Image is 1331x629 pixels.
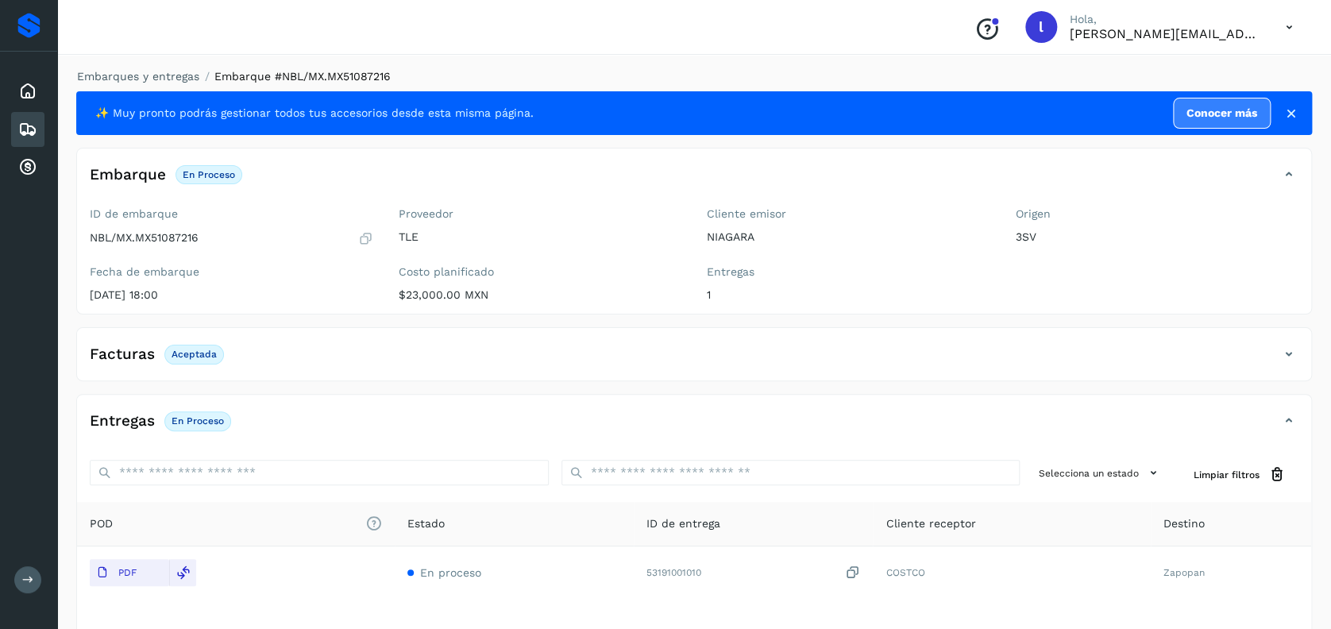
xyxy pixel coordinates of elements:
[1173,98,1271,129] a: Conocer más
[420,566,481,579] span: En proceso
[646,515,720,532] span: ID de entrega
[1151,546,1311,599] td: Zapopan
[90,515,382,532] span: POD
[183,169,235,180] p: En proceso
[707,230,990,244] p: NIAGARA
[1070,26,1260,41] p: lorena.rojo@serviciosatc.com.mx
[1070,13,1260,26] p: Hola,
[172,349,217,360] p: Aceptada
[77,161,1311,201] div: EmbarqueEn proceso
[399,265,682,279] label: Costo planificado
[11,112,44,147] div: Embarques
[90,288,373,302] p: [DATE] 18:00
[407,515,445,532] span: Estado
[1181,460,1298,489] button: Limpiar filtros
[1016,230,1299,244] p: 3SV
[169,559,196,586] div: Reemplazar POD
[90,412,155,430] h4: Entregas
[646,565,860,581] div: 53191001010
[873,546,1150,599] td: COSTCO
[172,415,224,426] p: En proceso
[707,288,990,302] p: 1
[399,207,682,221] label: Proveedor
[707,207,990,221] label: Cliente emisor
[90,231,199,245] p: NBL/MX.MX51087216
[399,288,682,302] p: $23,000.00 MXN
[214,70,391,83] span: Embarque #NBL/MX.MX51087216
[77,341,1311,380] div: FacturasAceptada
[90,265,373,279] label: Fecha de embarque
[90,345,155,364] h4: Facturas
[885,515,975,532] span: Cliente receptor
[90,559,169,586] button: PDF
[95,105,534,122] span: ✨ Muy pronto podrás gestionar todos tus accesorios desde esta misma página.
[1032,460,1168,486] button: Selecciona un estado
[1016,207,1299,221] label: Origen
[77,407,1311,447] div: EntregasEn proceso
[90,166,166,184] h4: Embarque
[76,68,1312,85] nav: breadcrumb
[77,70,199,83] a: Embarques y entregas
[707,265,990,279] label: Entregas
[90,207,373,221] label: ID de embarque
[1163,515,1205,532] span: Destino
[118,567,137,578] p: PDF
[11,74,44,109] div: Inicio
[11,150,44,185] div: Cuentas por cobrar
[399,230,682,244] p: TLE
[1194,468,1260,482] span: Limpiar filtros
